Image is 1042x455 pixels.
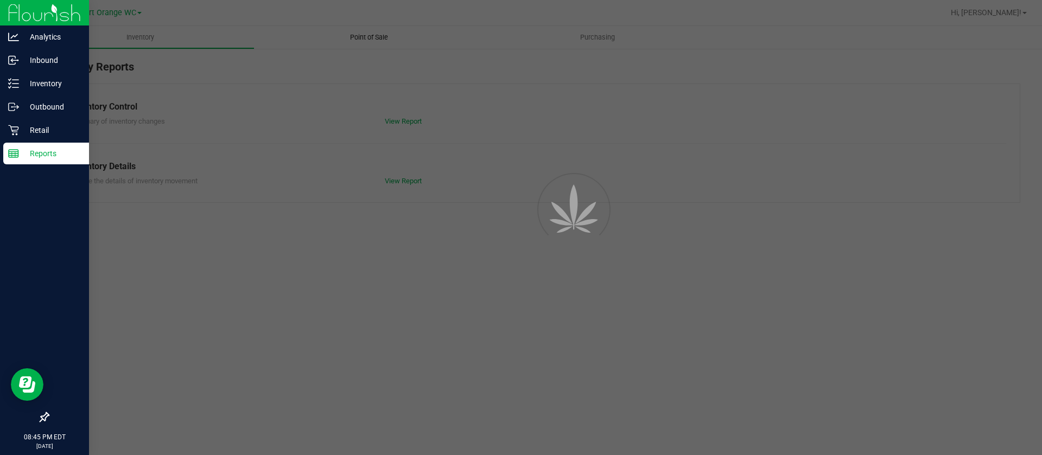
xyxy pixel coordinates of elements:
p: Inventory [19,77,84,90]
inline-svg: Reports [8,148,19,159]
iframe: Resource center [11,368,43,401]
inline-svg: Inbound [8,55,19,66]
inline-svg: Inventory [8,78,19,89]
p: 08:45 PM EDT [5,432,84,442]
p: Retail [19,124,84,137]
inline-svg: Retail [8,125,19,136]
p: Reports [19,147,84,160]
inline-svg: Outbound [8,101,19,112]
p: [DATE] [5,442,84,450]
inline-svg: Analytics [8,31,19,42]
p: Analytics [19,30,84,43]
p: Outbound [19,100,84,113]
p: Inbound [19,54,84,67]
